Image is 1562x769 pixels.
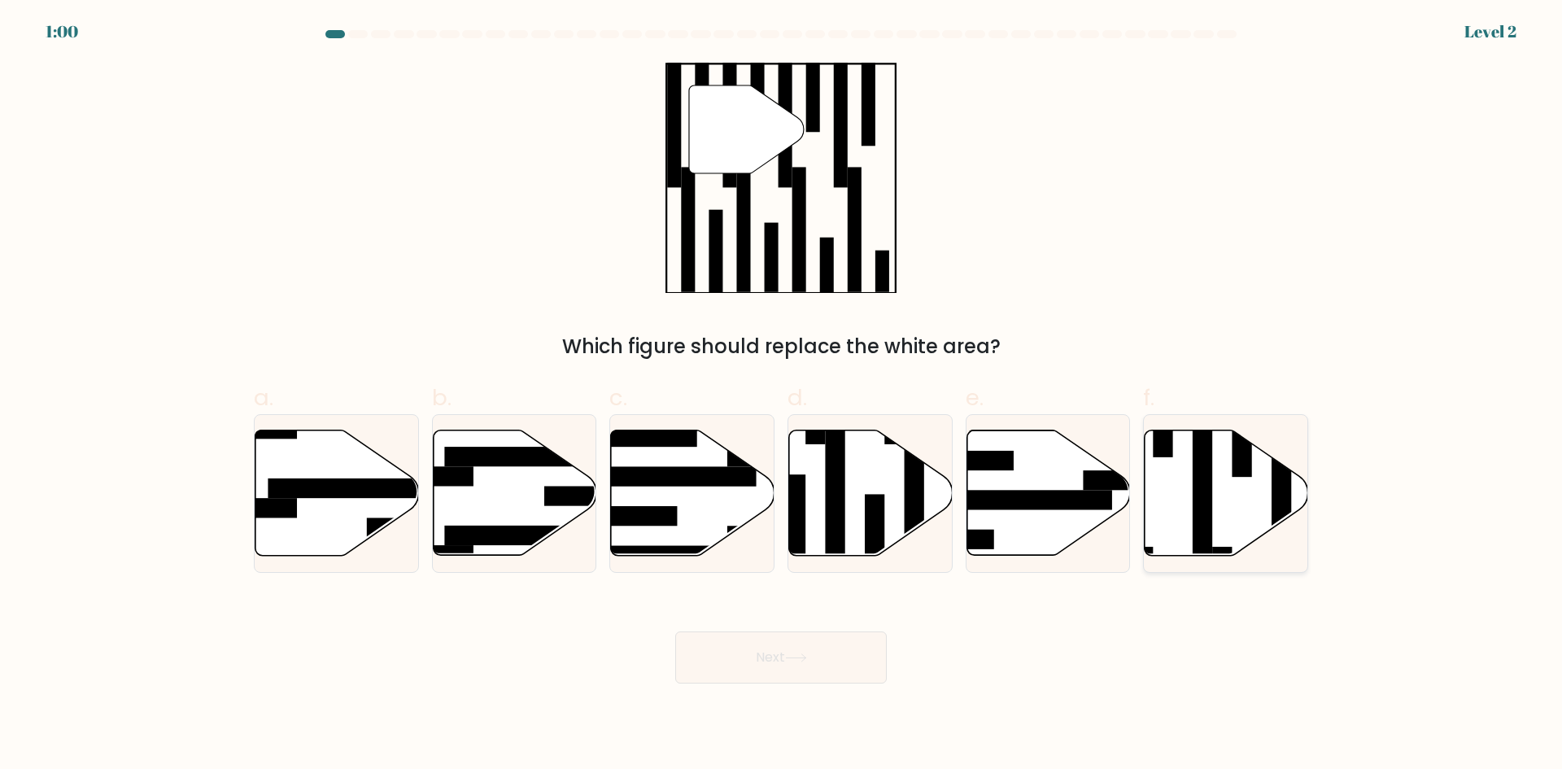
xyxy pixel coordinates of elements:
div: 1:00 [46,20,78,44]
div: Which figure should replace the white area? [264,332,1298,361]
span: e. [966,382,984,413]
g: " [689,85,804,173]
span: a. [254,382,273,413]
div: Level 2 [1464,20,1516,44]
span: c. [609,382,627,413]
button: Next [675,631,887,684]
span: f. [1143,382,1154,413]
span: b. [432,382,452,413]
span: d. [788,382,807,413]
